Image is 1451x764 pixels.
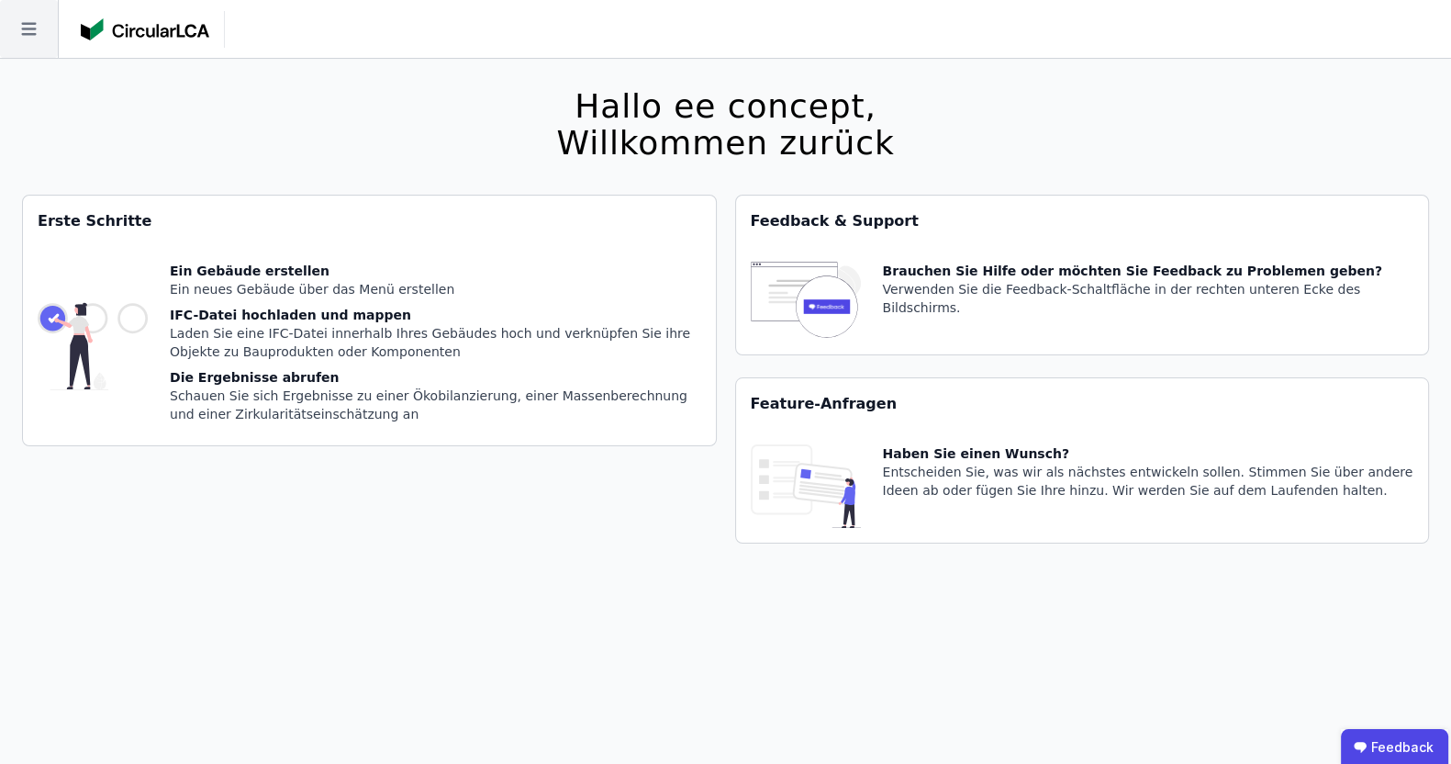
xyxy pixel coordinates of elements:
div: Feedback & Support [736,196,1429,247]
div: Hallo ee concept, [556,88,894,125]
div: Laden Sie eine IFC-Datei innerhalb Ihres Gebäudes hoch und verknüpfen Sie ihre Objekte zu Bauprod... [170,324,701,361]
img: Concular [81,18,209,40]
div: Schauen Sie sich Ergebnisse zu einer Ökobilanzierung, einer Massenberechnung und einer Zirkularit... [170,387,701,423]
div: Erste Schritte [23,196,716,247]
div: Feature-Anfragen [736,378,1429,430]
div: Ein Gebäude erstellen [170,262,701,280]
div: Willkommen zurück [556,125,894,162]
div: Verwenden Sie die Feedback-Schaltfläche in der rechten unteren Ecke des Bildschirms. [883,280,1414,317]
img: feedback-icon-HCTs5lye.svg [751,262,861,340]
div: IFC-Datei hochladen und mappen [170,306,701,324]
div: Die Ergebnisse abrufen [170,368,701,387]
div: Haben Sie einen Wunsch? [883,444,1414,463]
div: Entscheiden Sie, was wir als nächstes entwickeln sollen. Stimmen Sie über andere Ideen ab oder fü... [883,463,1414,500]
div: Brauchen Sie Hilfe oder möchten Sie Feedback zu Problemen geben? [883,262,1414,280]
div: Ein neues Gebäude über das Menü erstellen [170,280,701,298]
img: getting_started_tile-DrF_GRSv.svg [38,262,148,431]
img: feature_request_tile-UiXE1qGU.svg [751,444,861,528]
